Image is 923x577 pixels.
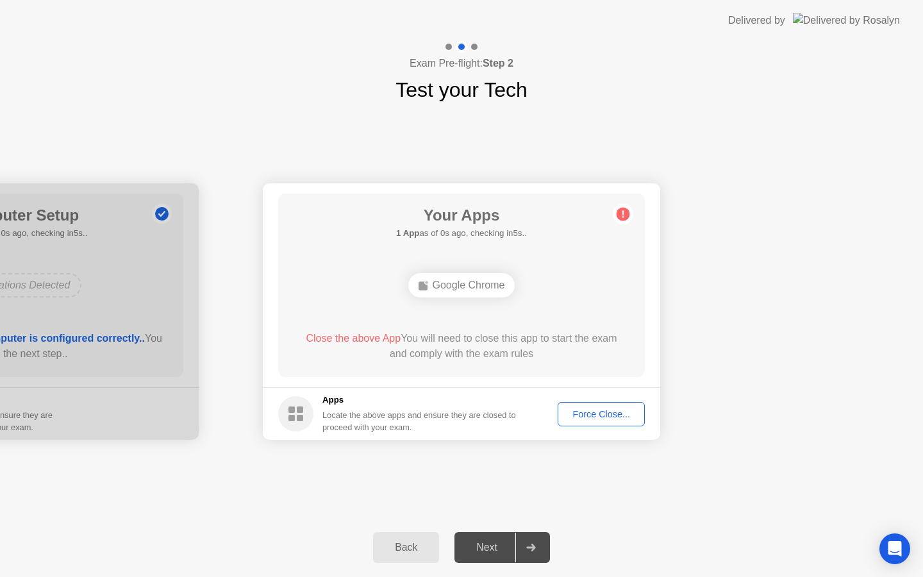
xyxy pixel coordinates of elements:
[395,74,528,105] h1: Test your Tech
[410,56,513,71] h4: Exam Pre-flight:
[322,409,517,433] div: Locate the above apps and ensure they are closed to proceed with your exam.
[793,13,900,28] img: Delivered by Rosalyn
[396,204,527,227] h1: Your Apps
[458,542,515,553] div: Next
[454,532,550,563] button: Next
[396,228,419,238] b: 1 App
[728,13,785,28] div: Delivered by
[408,273,515,297] div: Google Chrome
[562,409,640,419] div: Force Close...
[322,394,517,406] h5: Apps
[879,533,910,564] div: Open Intercom Messenger
[297,331,627,362] div: You will need to close this app to start the exam and comply with the exam rules
[396,227,527,240] h5: as of 0s ago, checking in5s..
[373,532,439,563] button: Back
[306,333,401,344] span: Close the above App
[558,402,645,426] button: Force Close...
[483,58,513,69] b: Step 2
[377,542,435,553] div: Back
